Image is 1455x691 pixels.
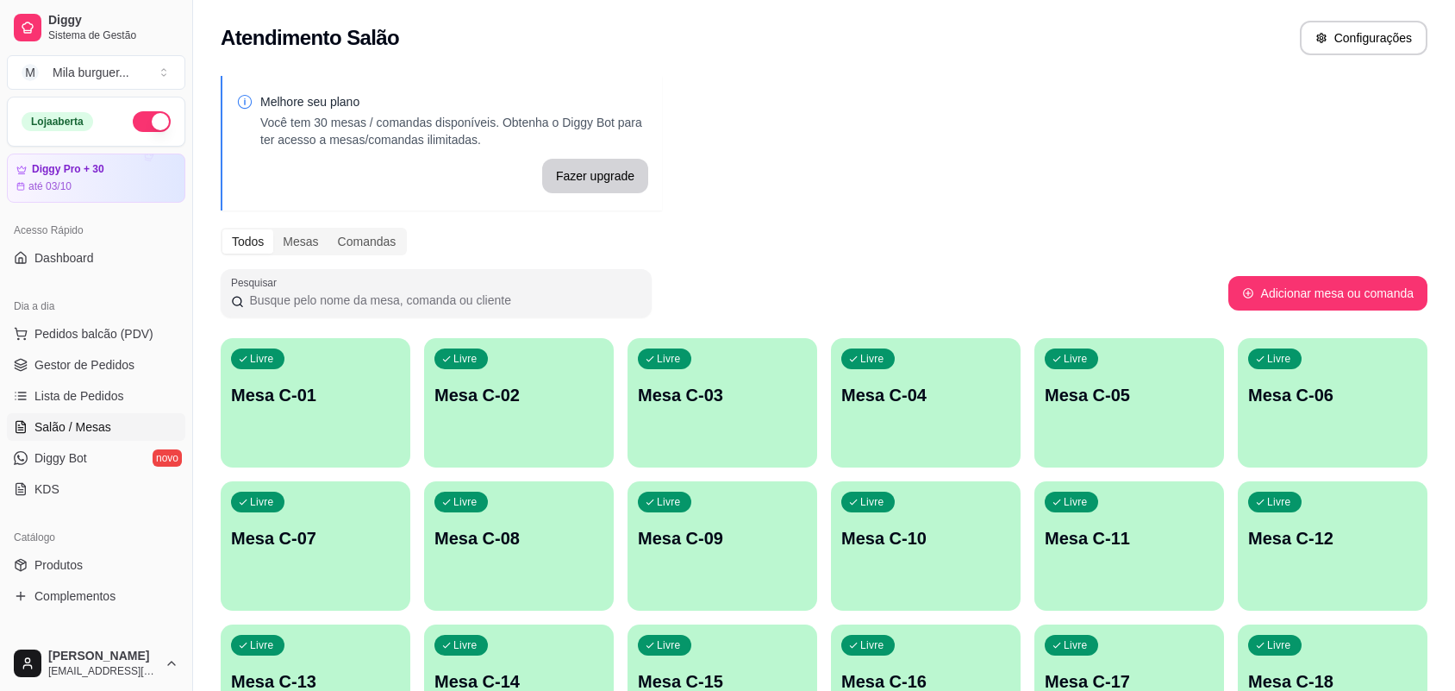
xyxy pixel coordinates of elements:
[841,383,1010,407] p: Mesa C-04
[1300,21,1427,55] button: Configurações
[222,229,273,254] div: Todos
[22,64,39,81] span: M
[7,524,185,551] div: Catálogo
[7,320,185,348] button: Pedidos balcão (PDV)
[434,526,603,550] p: Mesa C-08
[638,383,807,407] p: Mesa C-03
[34,387,124,405] span: Lista de Pedidos
[133,111,171,132] button: Alterar Status
[7,444,185,472] a: Diggy Botnovo
[1267,495,1291,509] p: Livre
[221,481,410,611] button: LivreMesa C-07
[34,556,83,574] span: Produtos
[542,159,648,193] button: Fazer upgrade
[34,481,59,498] span: KDS
[221,338,410,468] button: LivreMesa C-01
[628,481,817,611] button: LivreMesa C-09
[53,64,129,81] div: Mila burguer ...
[34,418,111,436] span: Salão / Mesas
[1064,352,1088,366] p: Livre
[638,526,807,550] p: Mesa C-09
[453,638,478,652] p: Livre
[1064,638,1088,652] p: Livre
[1267,352,1291,366] p: Livre
[1045,526,1214,550] p: Mesa C-11
[7,475,185,503] a: KDS
[7,217,185,244] div: Acesso Rápido
[231,383,400,407] p: Mesa C-01
[7,351,185,379] a: Gestor de Pedidos
[1267,638,1291,652] p: Livre
[250,495,274,509] p: Livre
[250,638,274,652] p: Livre
[34,249,94,267] span: Dashboard
[48,664,158,678] span: [EMAIL_ADDRESS][DOMAIN_NAME]
[1045,383,1214,407] p: Mesa C-05
[657,352,681,366] p: Livre
[860,352,884,366] p: Livre
[657,495,681,509] p: Livre
[231,526,400,550] p: Mesa C-07
[7,7,185,48] a: DiggySistema de Gestão
[34,449,87,467] span: Diggy Bot
[831,481,1021,611] button: LivreMesa C-10
[221,24,399,52] h2: Atendimento Salão
[1248,526,1417,550] p: Mesa C-12
[453,495,478,509] p: Livre
[32,163,104,176] article: Diggy Pro + 30
[424,338,614,468] button: LivreMesa C-02
[424,481,614,611] button: LivreMesa C-08
[328,229,406,254] div: Comandas
[831,338,1021,468] button: LivreMesa C-04
[34,587,116,605] span: Complementos
[434,383,603,407] p: Mesa C-02
[7,154,185,203] a: Diggy Pro + 30até 03/10
[1238,338,1427,468] button: LivreMesa C-06
[260,114,648,148] p: Você tem 30 mesas / comandas disponíveis. Obtenha o Diggy Bot para ter acesso a mesas/comandas il...
[1248,383,1417,407] p: Mesa C-06
[1034,338,1224,468] button: LivreMesa C-05
[48,649,158,664] span: [PERSON_NAME]
[7,643,185,684] button: [PERSON_NAME][EMAIL_ADDRESS][DOMAIN_NAME]
[1034,481,1224,611] button: LivreMesa C-11
[273,229,328,254] div: Mesas
[657,638,681,652] p: Livre
[7,55,185,90] button: Select a team
[1238,481,1427,611] button: LivreMesa C-12
[860,495,884,509] p: Livre
[841,526,1010,550] p: Mesa C-10
[453,352,478,366] p: Livre
[7,413,185,441] a: Salão / Mesas
[7,244,185,272] a: Dashboard
[34,356,134,374] span: Gestor de Pedidos
[48,13,178,28] span: Diggy
[28,179,72,193] article: até 03/10
[7,382,185,410] a: Lista de Pedidos
[34,325,153,342] span: Pedidos balcão (PDV)
[22,112,93,131] div: Loja aberta
[231,275,283,290] label: Pesquisar
[860,638,884,652] p: Livre
[1064,495,1088,509] p: Livre
[260,93,648,110] p: Melhore seu plano
[1228,276,1427,311] button: Adicionar mesa ou comanda
[628,338,817,468] button: LivreMesa C-03
[250,352,274,366] p: Livre
[7,582,185,610] a: Complementos
[7,551,185,579] a: Produtos
[48,28,178,42] span: Sistema de Gestão
[7,292,185,320] div: Dia a dia
[244,292,641,309] input: Pesquisar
